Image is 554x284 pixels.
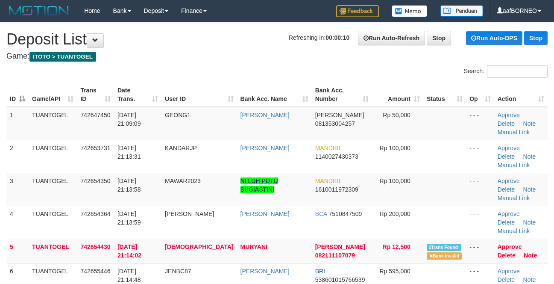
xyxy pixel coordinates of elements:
[380,177,410,184] span: Rp 100,000
[498,243,522,250] a: Approve
[77,83,114,107] th: Trans ID: activate to sort column ascending
[117,177,141,193] span: [DATE] 21:13:58
[80,210,110,217] span: 742654364
[165,210,214,217] span: [PERSON_NAME]
[240,145,290,151] a: [PERSON_NAME]
[498,153,515,160] a: Delete
[498,145,520,151] a: Approve
[498,210,520,217] a: Approve
[466,107,494,140] td: - - -
[383,112,410,118] span: Rp 50,000
[315,268,325,275] span: BRI
[165,112,191,118] span: GEONG1
[498,112,520,118] a: Approve
[315,112,364,118] span: [PERSON_NAME]
[29,83,77,107] th: Game/API: activate to sort column ascending
[80,268,110,275] span: 742655446
[240,210,290,217] a: [PERSON_NAME]
[315,153,358,160] span: Copy 1140027430373 to clipboard
[117,145,141,160] span: [DATE] 21:13:31
[6,206,29,239] td: 4
[165,145,197,151] span: KANDARJP
[315,186,358,193] span: Copy 1610011972309 to clipboard
[117,210,141,226] span: [DATE] 21:13:59
[523,120,536,127] a: Note
[466,83,494,107] th: Op: activate to sort column ascending
[380,268,410,275] span: Rp 595,000
[427,31,451,45] a: Stop
[523,219,536,226] a: Note
[523,153,536,160] a: Note
[315,177,340,184] span: MANDIRI
[498,186,515,193] a: Delete
[498,252,516,259] a: Delete
[524,31,548,45] a: Stop
[494,83,548,107] th: Action: activate to sort column ascending
[466,206,494,239] td: - - -
[523,186,536,193] a: Note
[372,83,423,107] th: Amount: activate to sort column ascending
[237,83,312,107] th: Bank Acc. Name: activate to sort column ascending
[383,243,410,250] span: Rp 12,500
[498,276,515,283] a: Delete
[380,210,410,217] span: Rp 200,000
[315,145,340,151] span: MANDIRI
[427,252,462,260] span: Bank is not match
[80,177,110,184] span: 742654350
[240,112,290,118] a: [PERSON_NAME]
[29,52,96,62] span: ITOTO > TUANTOGEL
[6,173,29,206] td: 3
[80,243,110,250] span: 742654430
[6,83,29,107] th: ID: activate to sort column descending
[315,252,355,259] span: Copy 082111107079 to clipboard
[6,107,29,140] td: 1
[29,173,77,206] td: TUANTOGEL
[315,210,327,217] span: BCA
[29,107,77,140] td: TUANTOGEL
[117,243,141,259] span: [DATE] 21:14:02
[498,177,520,184] a: Approve
[240,177,278,193] a: NI LUH PUTU SUGIASTINI
[80,145,110,151] span: 742653731
[498,228,530,234] a: Manual Link
[466,140,494,173] td: - - -
[80,112,110,118] span: 742647450
[336,5,379,17] img: Feedback.jpg
[240,268,290,275] a: [PERSON_NAME]
[466,239,494,263] td: - - -
[161,83,237,107] th: User ID: activate to sort column ascending
[466,173,494,206] td: - - -
[498,129,530,136] a: Manual Link
[289,34,349,41] span: Refreshing in:
[325,34,349,41] strong: 00:00:10
[380,145,410,151] span: Rp 100,000
[117,268,141,283] span: [DATE] 21:14:48
[6,140,29,173] td: 2
[427,244,461,251] span: Similar transaction found
[312,83,372,107] th: Bank Acc. Number: activate to sort column ascending
[524,252,537,259] a: Note
[29,140,77,173] td: TUANTOGEL
[498,162,530,169] a: Manual Link
[315,120,355,127] span: Copy 081353004257 to clipboard
[165,243,233,250] span: [DEMOGRAPHIC_DATA]
[440,5,483,17] img: panduan.png
[464,65,548,78] label: Search:
[487,65,548,78] input: Search:
[329,210,362,217] span: Copy 7510847509 to clipboard
[466,31,522,45] a: Run Auto-DPS
[523,276,536,283] a: Note
[315,243,365,250] span: [PERSON_NAME]
[165,177,201,184] span: MAWAR2023
[423,83,466,107] th: Status: activate to sort column ascending
[29,206,77,239] td: TUANTOGEL
[358,31,425,45] a: Run Auto-Refresh
[315,276,365,283] span: Copy 538601015766539 to clipboard
[6,239,29,263] td: 5
[392,5,428,17] img: Button%20Memo.svg
[498,195,530,201] a: Manual Link
[6,4,71,17] img: MOTION_logo.png
[114,83,161,107] th: Date Trans.: activate to sort column ascending
[29,239,77,263] td: TUANTOGEL
[498,268,520,275] a: Approve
